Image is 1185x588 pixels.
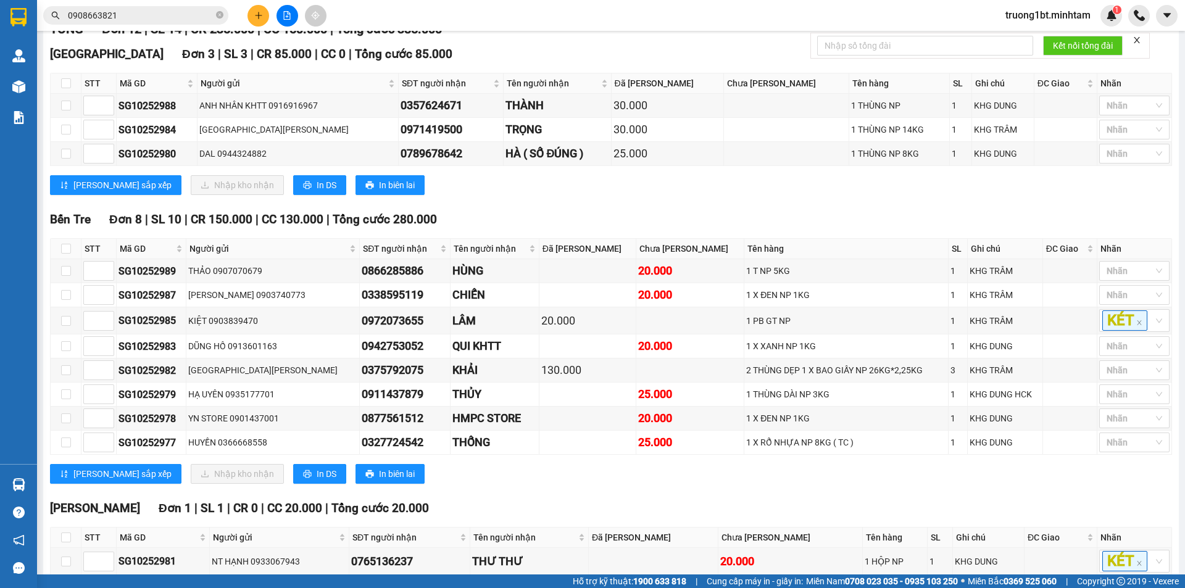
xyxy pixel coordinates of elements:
[50,501,140,515] span: [PERSON_NAME]
[949,239,968,259] th: SL
[118,411,184,426] div: SG10252978
[451,358,539,383] td: KHẢI
[541,362,634,379] div: 130.000
[362,386,448,403] div: 0911437879
[120,242,173,255] span: Mã GD
[851,123,948,136] div: 1 THÙNG NP 14KG
[1116,577,1125,586] span: copyright
[188,288,357,302] div: [PERSON_NAME] 0903740773
[199,123,396,136] div: [GEOGRAPHIC_DATA][PERSON_NAME]
[929,555,950,568] div: 1
[1156,5,1178,27] button: caret-down
[1004,576,1057,586] strong: 0369 525 060
[1115,6,1119,14] span: 1
[451,334,539,358] td: QUI KHTT
[261,501,264,515] span: |
[362,286,448,304] div: 0338595119
[303,181,312,191] span: printer
[362,434,448,451] div: 0327724542
[972,73,1034,94] th: Ghi chú
[746,363,946,377] div: 2 THÙNG DẸP 1 X BAO GIẤY NP 26KG*2,25KG
[401,97,501,114] div: 0357624671
[950,363,965,377] div: 3
[233,501,258,515] span: CR 0
[94,80,181,109] span: Chưa [PERSON_NAME] :
[379,467,415,481] span: In biên lai
[321,47,346,61] span: CC 0
[120,531,197,544] span: Mã GD
[1106,10,1117,21] img: icon-new-feature
[505,97,609,114] div: THÀNH
[50,212,91,226] span: Bến Tre
[360,407,451,431] td: 0877561512
[362,362,448,379] div: 0375792075
[1100,242,1168,255] div: Nhãn
[970,363,1041,377] div: KHG TRÂM
[360,283,451,307] td: 0338595119
[851,99,948,112] div: 1 THÙNG NP
[13,534,25,546] span: notification
[473,531,576,544] span: Tên người nhận
[1102,310,1147,331] span: KÉT
[1100,531,1168,544] div: Nhãn
[974,99,1032,112] div: KHG DUNG
[117,118,197,142] td: SG10252984
[120,77,185,90] span: Mã GD
[451,383,539,407] td: THỦY
[970,339,1041,353] div: KHG DUNG
[191,464,284,484] button: downloadNhập kho nhận
[451,431,539,455] td: THỐNG
[212,555,347,568] div: NT HẠNH 0933067943
[117,383,186,407] td: SG10252979
[950,288,965,302] div: 1
[360,334,451,358] td: 0942753052
[12,80,25,93] img: warehouse-icon
[12,478,25,491] img: warehouse-icon
[379,178,415,192] span: In biên lai
[94,80,238,110] div: 115.000
[952,147,969,160] div: 1
[1136,320,1142,326] span: close
[276,5,298,27] button: file-add
[1043,36,1123,56] button: Kết nối tổng đài
[51,11,60,20] span: search
[746,387,946,401] div: 1 THÙNG DÀI NP 3KG
[961,579,965,584] span: ⚪️
[363,242,438,255] span: SĐT người nhận
[118,288,184,303] div: SG10252987
[73,467,172,481] span: [PERSON_NAME] sắp xếp
[188,314,357,328] div: KIỆT 0903839470
[974,123,1032,136] div: KHG TRÂM
[399,118,504,142] td: 0971419500
[451,307,539,334] td: LÂM
[159,501,191,515] span: Đơn 1
[118,122,195,138] div: SG10252984
[928,528,953,548] th: SL
[1066,574,1068,588] span: |
[452,434,536,451] div: THỐNG
[362,337,448,355] div: 0942753052
[953,528,1025,548] th: Ghi chú
[182,47,215,61] span: Đơn 3
[638,337,742,355] div: 20.000
[950,387,965,401] div: 1
[68,9,214,22] input: Tìm tên, số ĐT hoặc mã đơn
[10,8,27,27] img: logo-vxr
[118,553,207,569] div: SG10252981
[950,412,965,425] div: 1
[352,531,457,544] span: SĐT người nhận
[117,259,186,283] td: SG10252989
[970,387,1041,401] div: KHG DUNG HCK
[746,412,946,425] div: 1 X ĐEN NP 1KG
[10,25,88,55] div: CƯỜNG ĐẠI TÂN
[504,94,611,118] td: THÀNH
[638,386,742,403] div: 25.000
[191,212,252,226] span: CR 150.000
[360,358,451,383] td: 0375792075
[504,118,611,142] td: TRỌNG
[970,436,1041,449] div: KHG DUNG
[399,142,504,166] td: 0789678642
[968,239,1043,259] th: Ghi chú
[952,123,969,136] div: 1
[145,212,148,226] span: |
